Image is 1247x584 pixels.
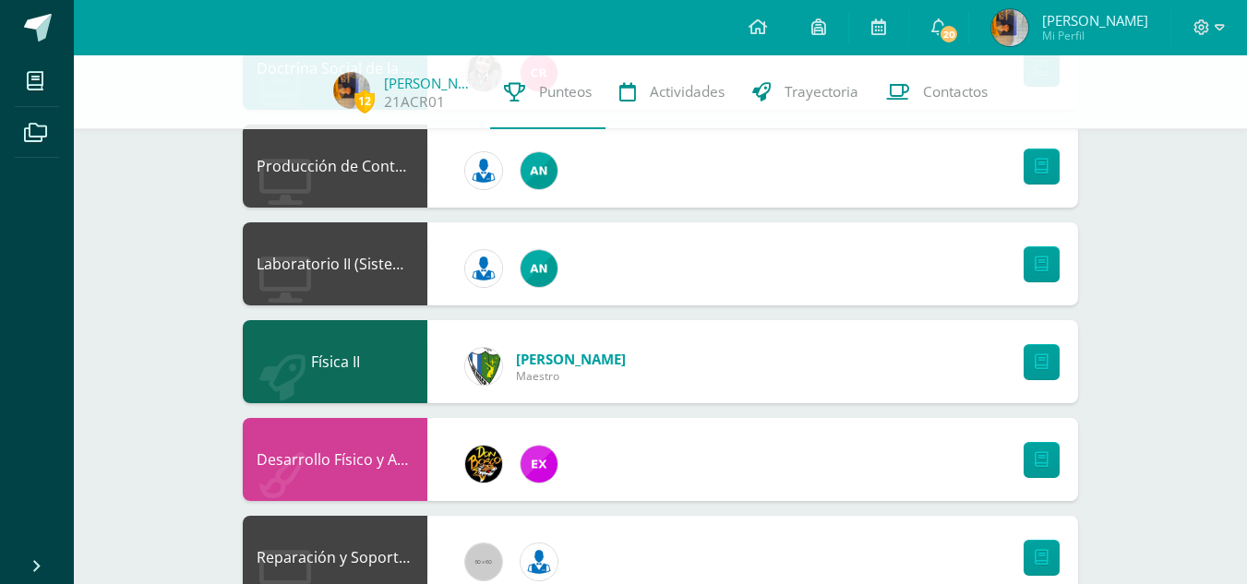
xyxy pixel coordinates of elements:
span: Punteos [539,82,592,101]
div: Laboratorio II (Sistema Operativo Macintoch) [243,222,427,305]
a: 21ACR01 [384,92,445,112]
img: 60x60 [465,543,502,580]
span: 12 [354,89,375,113]
a: Contactos [872,55,1001,129]
a: [PERSON_NAME] [384,74,476,92]
div: Desarrollo Físico y Artístico (Extracurricular) [243,418,427,501]
a: Punteos [490,55,606,129]
span: Contactos [923,82,988,101]
img: 6ed6846fa57649245178fca9fc9a58dd.png [465,152,502,189]
img: 7330a4e21801a316bdcc830b1251f677.png [991,9,1028,46]
img: 6ed6846fa57649245178fca9fc9a58dd.png [465,250,502,287]
img: 21dcd0747afb1b787494880446b9b401.png [465,446,502,483]
img: 7330a4e21801a316bdcc830b1251f677.png [333,72,370,109]
div: Física II [243,320,427,403]
span: Actividades [650,82,725,101]
img: 05ee8f3aa2e004bc19e84eb2325bd6d4.png [521,152,558,189]
span: 20 [939,24,959,44]
span: Maestro [516,368,626,384]
img: 6ed6846fa57649245178fca9fc9a58dd.png [521,543,558,580]
img: ce84f7dabd80ed5f5aa83b4480291ac6.png [521,446,558,483]
span: [PERSON_NAME] [1042,11,1148,30]
img: 05ee8f3aa2e004bc19e84eb2325bd6d4.png [521,250,558,287]
span: Mi Perfil [1042,28,1148,43]
div: Producción de Contenidos Digitales [243,125,427,208]
span: [PERSON_NAME] [516,350,626,368]
a: Trayectoria [738,55,872,129]
a: Actividades [606,55,738,129]
img: d7d6d148f6dec277cbaab50fee73caa7.png [465,348,502,385]
span: Trayectoria [785,82,858,101]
